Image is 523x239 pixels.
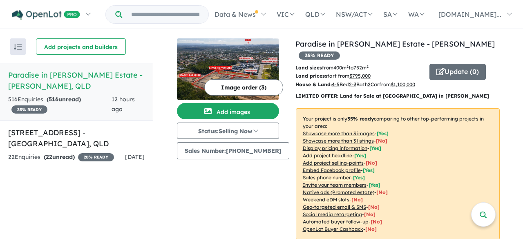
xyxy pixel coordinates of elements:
[377,130,389,136] span: [ Yes ]
[391,81,415,87] u: $ 1,100,000
[8,95,112,114] div: 516 Enquir ies
[303,174,351,181] u: Sales phone number
[14,44,22,50] img: sort.svg
[303,211,362,217] u: Social media retargeting
[78,153,114,161] span: 20 % READY
[376,138,387,144] span: [ No ]
[303,204,366,210] u: Geo-targeted email & SMS
[46,153,52,161] span: 22
[376,189,388,195] span: [No]
[367,64,369,69] sup: 2
[349,73,371,79] u: $ 795,000
[303,130,375,136] u: Showcase more than 3 images
[303,167,361,173] u: Embed Facebook profile
[12,10,80,20] img: Openlot PRO Logo White
[295,73,325,79] b: Land prices
[368,204,380,210] span: [No]
[347,116,374,122] b: 35 % ready
[371,219,382,225] span: [No]
[36,38,126,55] button: Add projects and builders
[353,65,369,71] u: 752 m
[47,96,81,103] strong: ( unread)
[363,167,375,173] span: [ Yes ]
[303,152,352,159] u: Add project headline
[353,174,365,181] span: [ Yes ]
[369,182,380,188] span: [ Yes ]
[44,153,75,161] strong: ( unread)
[299,51,340,60] span: 35 % READY
[364,211,375,217] span: [No]
[303,219,369,225] u: Automated buyer follow-up
[49,96,58,103] span: 516
[303,226,363,232] u: OpenLot Buyer Cashback
[346,64,349,69] sup: 2
[333,65,349,71] u: 400 m
[295,72,423,80] p: start from
[8,69,145,92] h5: Paradise in [PERSON_NAME] Estate - [PERSON_NAME] , QLD
[303,145,367,151] u: Display pricing information
[351,197,363,203] span: [No]
[295,65,322,71] b: Land sizes
[11,105,47,114] span: 35 % READY
[349,65,369,71] span: to
[112,96,135,113] span: 12 hours ago
[369,145,381,151] span: [ Yes ]
[295,64,423,72] p: from
[177,38,279,100] img: Paradise in Parkinson Estate - Parkinson
[429,64,486,80] button: Update (0)
[366,160,377,166] span: [ No ]
[368,81,371,87] u: 2
[296,92,500,100] p: LIMITED OFFER: Land for Sale at [GEOGRAPHIC_DATA] in [PERSON_NAME]
[177,142,289,159] button: Sales Number:[PHONE_NUMBER]
[303,197,349,203] u: Weekend eDM slots
[177,103,279,119] button: Add images
[365,226,377,232] span: [No]
[303,138,374,144] u: Showcase more than 3 listings
[295,80,423,89] p: Bed Bath Car from
[303,160,364,166] u: Add project selling-points
[303,189,374,195] u: Native ads (Promoted estate)
[354,152,366,159] span: [ Yes ]
[349,81,356,87] u: 2-3
[204,79,283,96] button: Image order (3)
[295,81,332,87] b: House & Land:
[8,152,114,162] div: 22 Enquir ies
[295,39,495,49] a: Paradise in [PERSON_NAME] Estate - [PERSON_NAME]
[124,6,207,23] input: Try estate name, suburb, builder or developer
[438,10,501,18] span: [DOMAIN_NAME]...
[332,81,340,87] u: 4-5
[303,182,367,188] u: Invite your team members
[177,123,279,139] button: Status:Selling Now
[125,153,145,161] span: [DATE]
[8,127,145,149] h5: [STREET_ADDRESS] - [GEOGRAPHIC_DATA] , QLD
